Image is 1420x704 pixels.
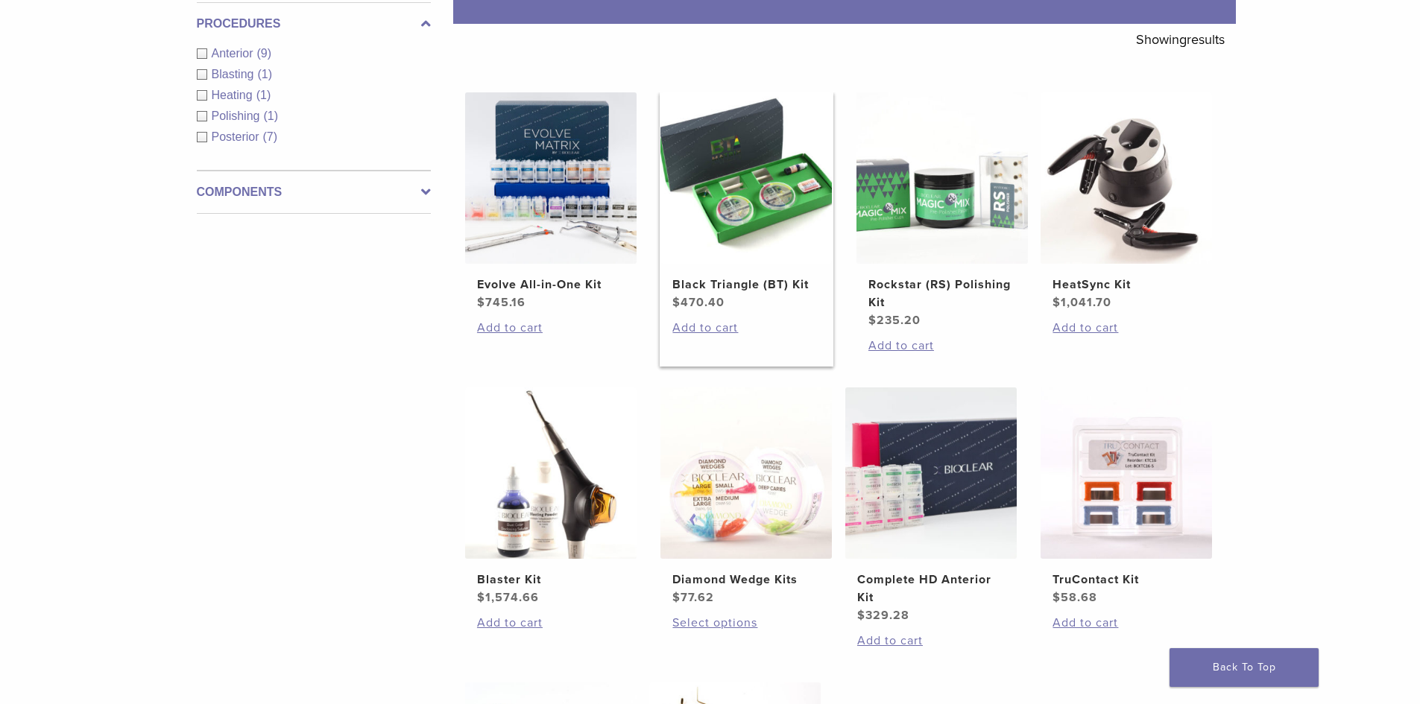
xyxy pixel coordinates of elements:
[856,92,1029,329] a: Rockstar (RS) Polishing KitRockstar (RS) Polishing Kit $235.20
[212,130,263,143] span: Posterior
[477,571,625,589] h2: Blaster Kit
[672,319,820,337] a: Add to cart: “Black Triangle (BT) Kit”
[1040,92,1214,311] a: HeatSync KitHeatSync Kit $1,041.70
[672,590,714,605] bdi: 77.62
[672,571,820,589] h2: Diamond Wedge Kits
[857,632,1005,650] a: Add to cart: “Complete HD Anterior Kit”
[1053,571,1200,589] h2: TruContact Kit
[672,295,681,310] span: $
[212,89,256,101] span: Heating
[660,92,832,264] img: Black Triangle (BT) Kit
[1053,319,1200,337] a: Add to cart: “HeatSync Kit”
[1053,295,1061,310] span: $
[868,313,921,328] bdi: 235.20
[868,276,1016,311] h2: Rockstar (RS) Polishing Kit
[1053,614,1200,632] a: Add to cart: “TruContact Kit”
[257,68,272,80] span: (1)
[212,68,258,80] span: Blasting
[212,47,257,60] span: Anterior
[257,47,272,60] span: (9)
[845,387,1017,559] img: Complete HD Anterior Kit
[263,130,278,143] span: (7)
[477,590,485,605] span: $
[1041,92,1212,264] img: HeatSync Kit
[1041,387,1212,559] img: TruContact Kit
[1053,590,1097,605] bdi: 58.68
[1053,590,1061,605] span: $
[857,608,865,623] span: $
[477,276,625,294] h2: Evolve All-in-One Kit
[845,387,1018,624] a: Complete HD Anterior KitComplete HD Anterior Kit $329.28
[477,295,485,310] span: $
[1053,276,1200,294] h2: HeatSync Kit
[197,183,431,201] label: Components
[464,92,638,311] a: Evolve All-in-One KitEvolve All-in-One Kit $745.16
[857,608,909,623] bdi: 329.28
[212,110,264,122] span: Polishing
[477,590,539,605] bdi: 1,574.66
[1053,295,1111,310] bdi: 1,041.70
[660,92,833,311] a: Black Triangle (BT) KitBlack Triangle (BT) Kit $470.40
[465,92,637,264] img: Evolve All-in-One Kit
[464,387,638,606] a: Blaster KitBlaster Kit $1,574.66
[1040,387,1214,606] a: TruContact KitTruContact Kit $58.68
[857,571,1005,606] h2: Complete HD Anterior Kit
[197,15,431,33] label: Procedures
[477,319,625,337] a: Add to cart: “Evolve All-in-One Kit”
[672,614,820,632] a: Select options for “Diamond Wedge Kits”
[672,295,725,310] bdi: 470.40
[868,337,1016,355] a: Add to cart: “Rockstar (RS) Polishing Kit”
[856,92,1028,264] img: Rockstar (RS) Polishing Kit
[465,387,637,559] img: Blaster Kit
[1170,648,1319,687] a: Back To Top
[1136,24,1225,55] p: Showing results
[660,387,832,559] img: Diamond Wedge Kits
[672,276,820,294] h2: Black Triangle (BT) Kit
[477,614,625,632] a: Add to cart: “Blaster Kit”
[256,89,271,101] span: (1)
[672,590,681,605] span: $
[263,110,278,122] span: (1)
[477,295,526,310] bdi: 745.16
[660,387,833,606] a: Diamond Wedge KitsDiamond Wedge Kits $77.62
[868,313,877,328] span: $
